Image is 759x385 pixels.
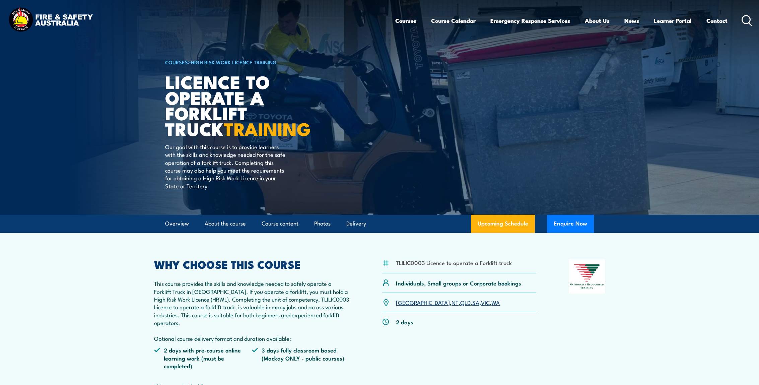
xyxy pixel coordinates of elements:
[396,259,512,266] li: TLILIC0003 Licence to operate a Forklift truck
[262,215,298,233] a: Course content
[706,12,728,29] a: Contact
[314,215,331,233] a: Photos
[396,318,413,326] p: 2 days
[471,215,535,233] a: Upcoming Schedule
[547,215,594,233] button: Enquire Now
[472,298,479,306] a: SA
[395,12,416,29] a: Courses
[165,74,331,136] h1: Licence to operate a forklift truck
[624,12,639,29] a: News
[569,259,605,294] img: Nationally Recognised Training logo.
[154,259,350,269] h2: WHY CHOOSE THIS COURSE
[252,346,350,370] li: 3 days fully classroom based (Mackay ONLY - public courses)
[205,215,246,233] a: About the course
[490,12,570,29] a: Emergency Response Services
[165,58,188,66] a: COURSES
[452,298,459,306] a: NT
[165,215,189,233] a: Overview
[224,114,311,142] strong: TRAINING
[346,215,366,233] a: Delivery
[165,143,287,190] p: Our goal with this course is to provide learners with the skills and knowledge needed for the saf...
[585,12,610,29] a: About Us
[191,58,277,66] a: High Risk Work Licence Training
[481,298,490,306] a: VIC
[654,12,692,29] a: Learner Portal
[460,298,471,306] a: QLD
[396,298,450,306] a: [GEOGRAPHIC_DATA]
[154,279,350,342] p: This course provides the skills and knowledge needed to safely operate a Forklift Truck in [GEOGR...
[431,12,476,29] a: Course Calendar
[396,299,500,306] p: , , , , ,
[154,346,252,370] li: 2 days with pre-course online learning work (must be completed)
[491,298,500,306] a: WA
[165,58,331,66] h6: >
[396,279,521,287] p: Individuals, Small groups or Corporate bookings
